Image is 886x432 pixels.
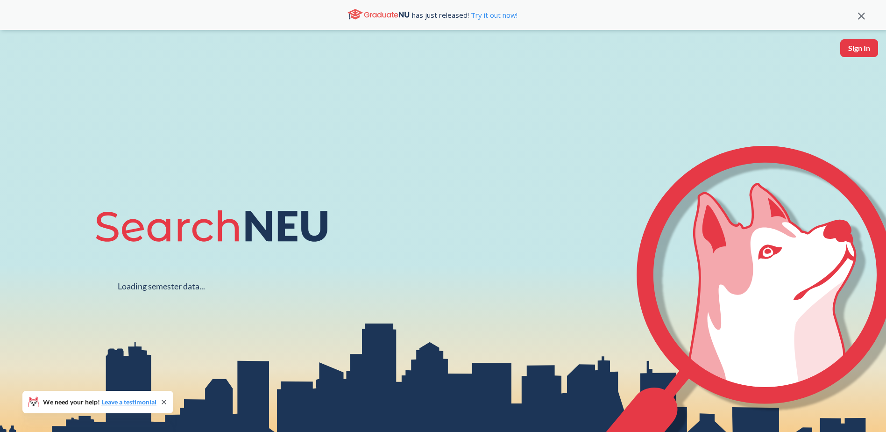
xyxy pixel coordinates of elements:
a: sandbox logo [9,39,31,71]
a: Leave a testimonial [101,398,156,406]
button: Sign In [840,39,878,57]
a: Try it out now! [469,10,517,20]
span: has just released! [412,10,517,20]
div: Loading semester data... [118,281,205,292]
span: We need your help! [43,399,156,405]
img: sandbox logo [9,39,31,68]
